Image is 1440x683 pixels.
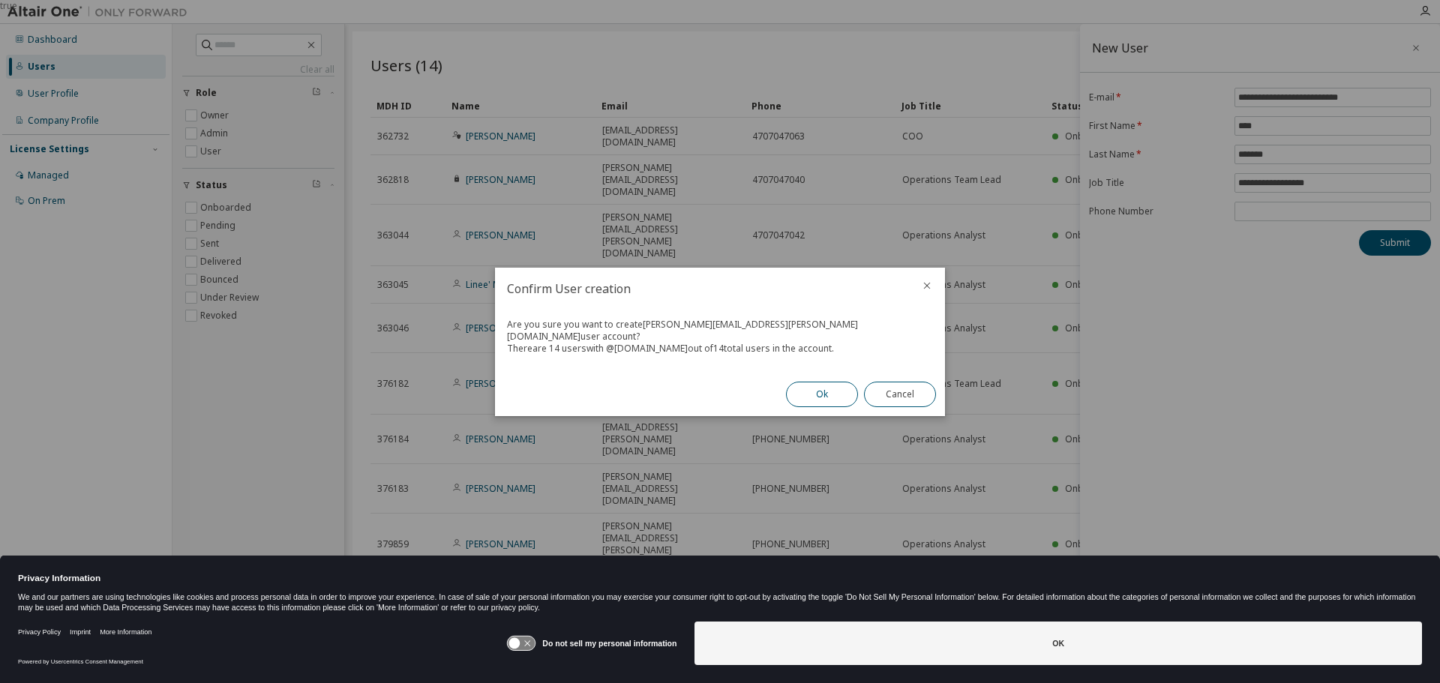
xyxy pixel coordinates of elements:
[495,268,909,310] h2: Confirm User creation
[507,319,933,343] div: Are you sure you want to create [PERSON_NAME][EMAIL_ADDRESS][PERSON_NAME][DOMAIN_NAME] user account?
[786,382,858,407] button: Ok
[864,382,936,407] button: Cancel
[921,280,933,292] button: close
[507,343,933,355] div: There are 14 users with @ [DOMAIN_NAME] out of 14 total users in the account.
